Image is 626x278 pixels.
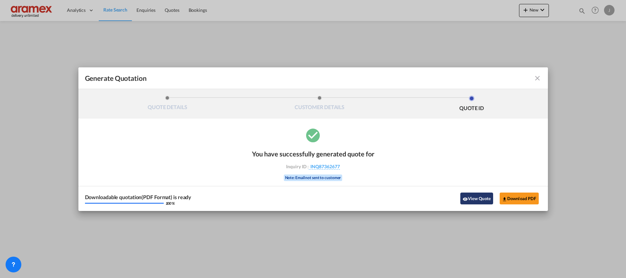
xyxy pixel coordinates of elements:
[243,96,396,113] li: CUSTOMER DETAILS
[284,174,343,181] div: Note: Email not sent to customer
[502,197,507,202] md-icon: icon-download
[396,96,548,113] li: QUOTE ID
[85,195,192,200] div: Downloadable quotation(PDF Format) is ready
[165,201,175,205] div: 100 %
[460,193,493,204] button: icon-eyeView Quote
[463,197,468,202] md-icon: icon-eye
[533,74,541,82] md-icon: icon-close fg-AAA8AD cursor m-0
[500,193,539,204] button: Download PDF
[305,127,321,143] md-icon: icon-checkbox-marked-circle
[92,96,244,113] li: QUOTE DETAILS
[85,74,147,82] span: Generate Quotation
[309,164,340,170] span: INQ87362677
[78,67,548,211] md-dialog: Generate QuotationQUOTE ...
[252,150,374,158] div: You have successfully generated quote for
[275,164,351,170] div: Inquiry ID :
